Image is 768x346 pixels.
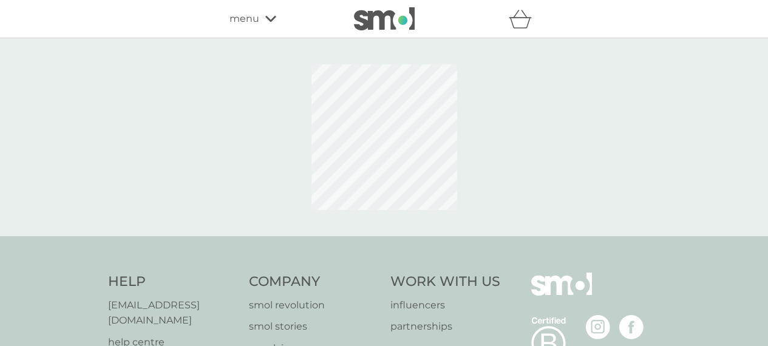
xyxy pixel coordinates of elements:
a: influencers [390,297,500,313]
span: menu [229,11,259,27]
a: smol stories [249,319,378,334]
h4: Company [249,273,378,291]
div: basket [509,7,539,31]
img: visit the smol Instagram page [586,315,610,339]
a: smol revolution [249,297,378,313]
a: [EMAIL_ADDRESS][DOMAIN_NAME] [108,297,237,328]
h4: Work With Us [390,273,500,291]
img: smol [354,7,415,30]
h4: Help [108,273,237,291]
img: visit the smol Facebook page [619,315,644,339]
a: partnerships [390,319,500,334]
img: smol [531,273,592,314]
